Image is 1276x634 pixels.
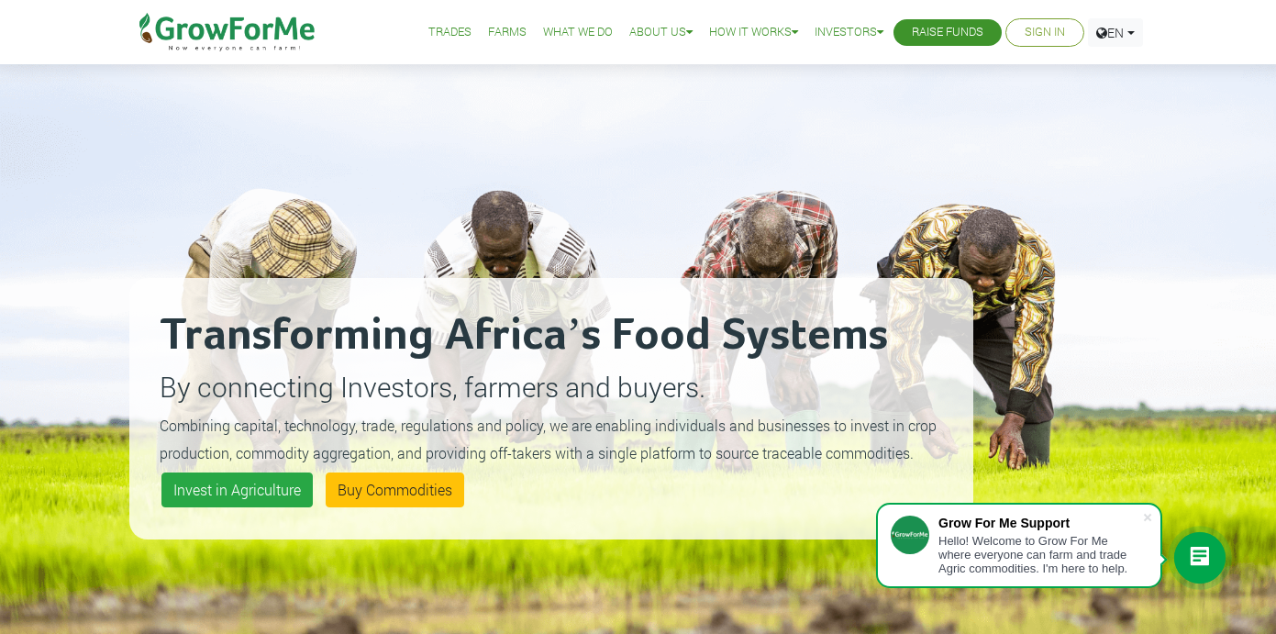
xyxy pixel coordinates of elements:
[428,23,472,42] a: Trades
[938,516,1142,530] div: Grow For Me Support
[1025,23,1065,42] a: Sign In
[815,23,883,42] a: Investors
[938,534,1142,575] div: Hello! Welcome to Grow For Me where everyone can farm and trade Agric commodities. I'm here to help.
[160,416,937,462] small: Combining capital, technology, trade, regulations and policy, we are enabling individuals and bus...
[1088,18,1143,47] a: EN
[543,23,613,42] a: What We Do
[709,23,798,42] a: How it Works
[326,473,464,507] a: Buy Commodities
[160,366,943,407] p: By connecting Investors, farmers and buyers.
[912,23,983,42] a: Raise Funds
[160,308,943,363] h2: Transforming Africa’s Food Systems
[629,23,693,42] a: About Us
[161,473,313,507] a: Invest in Agriculture
[488,23,527,42] a: Farms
